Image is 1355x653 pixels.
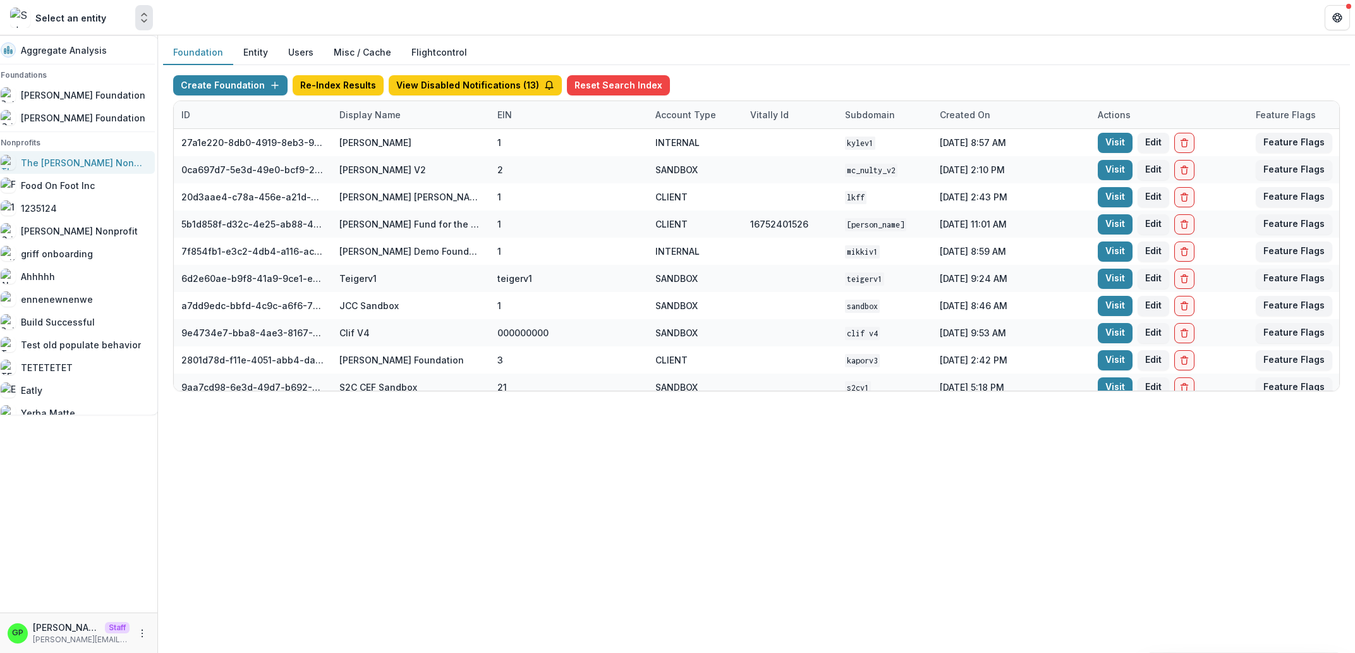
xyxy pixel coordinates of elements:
[743,101,837,128] div: Vitally Id
[845,218,906,231] code: [PERSON_NAME]
[497,381,507,394] div: 21
[497,326,549,339] div: 000000000
[332,101,490,128] div: Display Name
[750,217,808,231] div: 16752401526
[1138,214,1169,235] button: Edit
[655,353,688,367] div: CLIENT
[181,353,324,367] div: 2801d78d-f11e-4051-abb4-dab00da98882
[339,381,417,394] div: S2C CEF Sandbox
[932,374,1090,401] div: [DATE] 5:18 PM
[655,217,688,231] div: CLIENT
[497,353,503,367] div: 3
[1256,187,1332,207] button: Feature Flags
[655,272,698,285] div: SANDBOX
[1174,377,1194,398] button: Delete Foundation
[655,136,700,149] div: INTERNAL
[932,156,1090,183] div: [DATE] 2:10 PM
[845,164,897,177] code: mc_nulty_v2
[1138,269,1169,289] button: Edit
[411,46,467,59] a: Flightcontrol
[648,108,724,121] div: Account Type
[845,191,866,204] code: lkff
[339,217,482,231] div: [PERSON_NAME] Fund for the Blind
[1256,214,1332,235] button: Feature Flags
[324,40,401,65] button: Misc / Cache
[1098,133,1133,153] a: Visit
[174,101,332,128] div: ID
[1138,241,1169,262] button: Edit
[490,101,648,128] div: EIN
[293,75,384,95] button: Re-Index Results
[1098,214,1133,235] a: Visit
[655,381,698,394] div: SANDBOX
[1098,187,1133,207] a: Visit
[845,245,880,259] code: mikkiv1
[1325,5,1350,30] button: Get Help
[837,101,932,128] div: Subdomain
[1256,241,1332,262] button: Feature Flags
[1138,160,1169,180] button: Edit
[181,136,324,149] div: 27a1e220-8db0-4919-8eb3-9f29ee33f7b0
[1090,108,1138,121] div: Actions
[1256,269,1332,289] button: Feature Flags
[339,245,482,258] div: [PERSON_NAME] Demo Foundation
[10,8,30,28] img: Select an entity
[1174,133,1194,153] button: Delete Foundation
[655,245,700,258] div: INTERNAL
[932,101,1090,128] div: Created on
[33,634,130,645] p: [PERSON_NAME][EMAIL_ADDRESS][DOMAIN_NAME]
[648,101,743,128] div: Account Type
[490,108,520,121] div: EIN
[845,272,884,286] code: teigerv1
[1248,108,1323,121] div: Feature Flags
[181,272,324,285] div: 6d2e60ae-b9f8-41a9-9ce1-e608d0f20ec5
[1174,214,1194,235] button: Delete Foundation
[339,190,482,204] div: [PERSON_NAME] [PERSON_NAME] Family Foundation
[1138,187,1169,207] button: Edit
[845,137,875,150] code: kylev1
[837,108,902,121] div: Subdomain
[1256,323,1332,343] button: Feature Flags
[497,245,501,258] div: 1
[497,217,501,231] div: 1
[1098,323,1133,343] a: Visit
[1174,350,1194,370] button: Delete Foundation
[932,238,1090,265] div: [DATE] 8:59 AM
[932,183,1090,211] div: [DATE] 2:43 PM
[845,300,880,313] code: sandbox
[135,626,150,641] button: More
[1138,350,1169,370] button: Edit
[497,272,532,285] div: teigerv1
[173,75,288,95] button: Create Foundation
[1098,296,1133,316] a: Visit
[1138,133,1169,153] button: Edit
[332,108,408,121] div: Display Name
[1256,350,1332,370] button: Feature Flags
[1090,101,1248,128] div: Actions
[932,319,1090,346] div: [DATE] 9:53 AM
[135,5,153,30] button: Open entity switcher
[1098,377,1133,398] a: Visit
[1138,377,1169,398] button: Edit
[845,327,880,340] code: Clif V4
[1174,241,1194,262] button: Delete Foundation
[932,292,1090,319] div: [DATE] 8:46 AM
[339,163,426,176] div: [PERSON_NAME] V2
[1098,241,1133,262] a: Visit
[1138,296,1169,316] button: Edit
[181,163,324,176] div: 0ca697d7-5e3d-49e0-bcf9-217f69e92d71
[339,272,377,285] div: Teigerv1
[655,326,698,339] div: SANDBOX
[743,108,796,121] div: Vitally Id
[655,190,688,204] div: CLIENT
[1256,160,1332,180] button: Feature Flags
[1174,160,1194,180] button: Delete Foundation
[1174,187,1194,207] button: Delete Foundation
[339,299,399,312] div: JCC Sandbox
[278,40,324,65] button: Users
[12,629,23,637] div: Griffin Perry
[1174,296,1194,316] button: Delete Foundation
